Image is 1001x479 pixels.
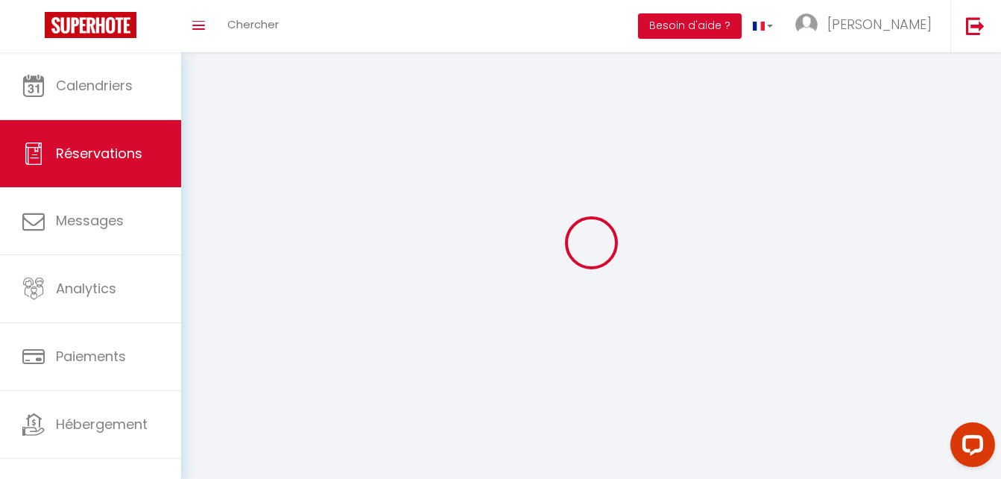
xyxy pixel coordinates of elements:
[966,16,985,35] img: logout
[638,13,742,39] button: Besoin d'aide ?
[45,12,136,38] img: Super Booking
[56,76,133,95] span: Calendriers
[938,416,1001,479] iframe: LiveChat chat widget
[56,144,142,163] span: Réservations
[227,16,279,32] span: Chercher
[56,211,124,230] span: Messages
[795,13,818,36] img: ...
[56,415,148,433] span: Hébergement
[56,279,116,298] span: Analytics
[827,15,932,34] span: [PERSON_NAME]
[56,347,126,366] span: Paiements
